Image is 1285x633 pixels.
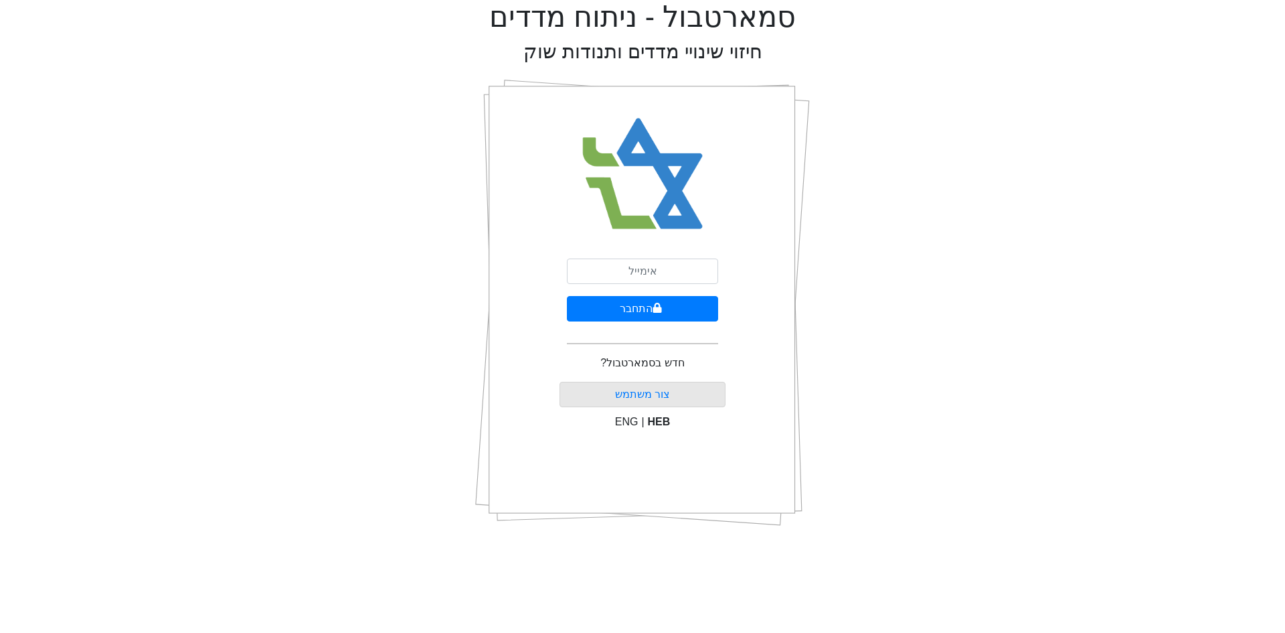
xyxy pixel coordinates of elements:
span: | [641,416,644,427]
a: צור משתמש [615,389,670,400]
button: התחבר [567,296,718,322]
h2: חיזוי שינויי מדדים ותנודות שוק [523,40,762,64]
p: חדש בסמארטבול? [600,355,684,371]
img: Smart Bull [570,100,715,248]
span: ENG [615,416,638,427]
input: אימייל [567,259,718,284]
button: צור משתמש [560,382,726,407]
span: HEB [648,416,671,427]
